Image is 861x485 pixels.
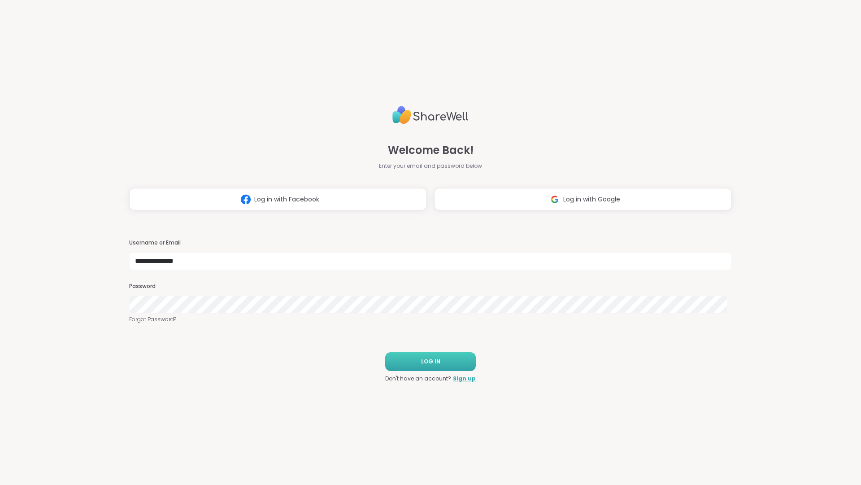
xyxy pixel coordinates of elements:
span: LOG IN [421,358,440,366]
a: Forgot Password? [129,315,732,323]
a: Sign up [453,375,476,383]
h3: Password [129,283,732,290]
img: ShareWell Logomark [237,191,254,208]
img: ShareWell Logomark [546,191,563,208]
button: Log in with Google [434,188,732,210]
h3: Username or Email [129,239,732,247]
button: LOG IN [385,352,476,371]
span: Welcome Back! [388,142,474,158]
img: ShareWell Logo [392,102,469,128]
span: Enter your email and password below [379,162,482,170]
span: Log in with Facebook [254,195,319,204]
span: Log in with Google [563,195,620,204]
span: Don't have an account? [385,375,451,383]
button: Log in with Facebook [129,188,427,210]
